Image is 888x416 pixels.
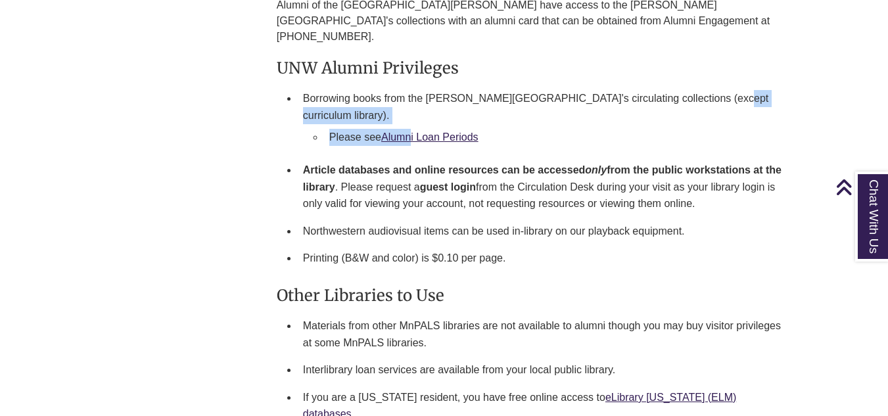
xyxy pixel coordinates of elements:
[298,218,794,245] li: Northwestern audiovisual items can be used in-library on our playback equipment.
[298,244,794,272] li: Printing (B&W and color) is $0.10 per page.
[835,178,885,196] a: Back to Top
[277,58,794,78] h3: UNW Alumni Privileges
[303,164,782,193] strong: Article databases and online resources can be accessed from the public workstations at the library
[298,85,794,156] li: Borrowing books from the [PERSON_NAME][GEOGRAPHIC_DATA]'s circulating collections (except curricu...
[277,285,794,306] h3: Other Libraries to Use
[585,164,607,175] em: only
[381,131,479,143] a: Alumni Loan Periods
[298,312,794,356] li: Materials from other MnPALS libraries are not available to alumni though you may buy visitor priv...
[324,124,789,151] li: Please see
[420,181,476,193] strong: guest login
[298,156,794,218] li: . Please request a from the Circulation Desk during your visit as your library login is only vali...
[298,356,794,384] li: Interlibrary loan services are available from your local public library.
